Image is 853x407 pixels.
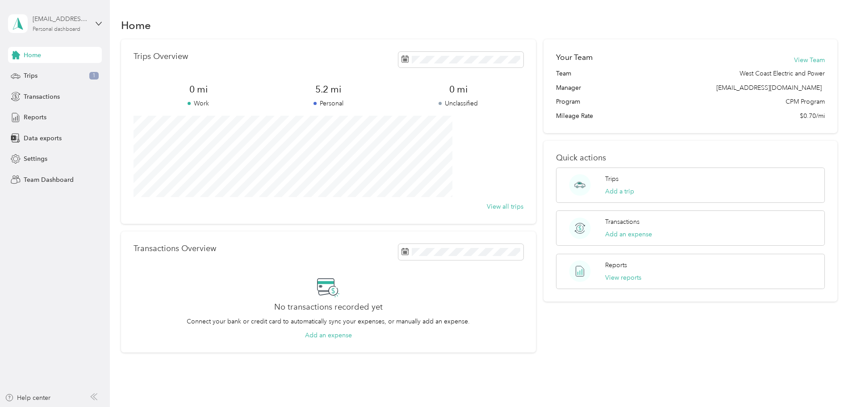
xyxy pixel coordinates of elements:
[794,55,825,65] button: View Team
[24,175,74,185] span: Team Dashboard
[393,83,523,96] span: 0 mi
[605,187,634,196] button: Add a trip
[263,83,393,96] span: 5.2 mi
[605,273,641,282] button: View reports
[393,99,523,108] p: Unclassified
[605,260,627,270] p: Reports
[556,83,581,92] span: Manager
[24,50,41,60] span: Home
[786,97,825,106] span: CPM Program
[556,153,825,163] p: Quick actions
[274,302,383,312] h2: No transactions recorded yet
[800,111,825,121] span: $0.70/mi
[263,99,393,108] p: Personal
[605,230,652,239] button: Add an expense
[24,154,47,164] span: Settings
[740,69,825,78] span: West Coast Electric and Power
[605,217,640,227] p: Transactions
[24,134,62,143] span: Data exports
[24,113,46,122] span: Reports
[556,69,571,78] span: Team
[605,174,619,184] p: Trips
[134,244,216,253] p: Transactions Overview
[556,97,580,106] span: Program
[33,27,80,32] div: Personal dashboard
[487,202,523,211] button: View all trips
[134,52,188,61] p: Trips Overview
[556,52,593,63] h2: Your Team
[121,21,151,30] h1: Home
[716,84,822,92] span: [EMAIL_ADDRESS][DOMAIN_NAME]
[134,83,263,96] span: 0 mi
[305,331,352,340] button: Add an expense
[24,92,60,101] span: Transactions
[556,111,593,121] span: Mileage Rate
[89,72,99,80] span: 1
[187,317,470,326] p: Connect your bank or credit card to automatically sync your expenses, or manually add an expense.
[134,99,263,108] p: Work
[5,393,50,403] button: Help center
[24,71,38,80] span: Trips
[33,14,88,24] div: [EMAIL_ADDRESS][DOMAIN_NAME]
